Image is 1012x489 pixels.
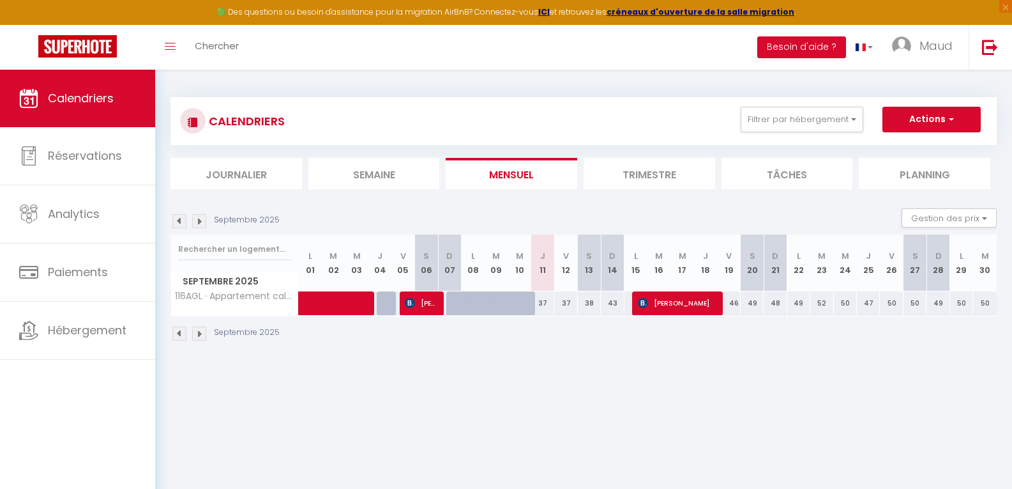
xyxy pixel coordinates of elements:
[647,235,670,291] th: 16
[353,250,361,262] abbr: M
[48,322,126,338] span: Hébergement
[563,250,569,262] abbr: V
[726,250,732,262] abbr: V
[173,291,301,301] span: 116AGL · Appartement calme avec vue à 20 minutes de la gare
[423,250,429,262] abbr: S
[882,107,981,132] button: Actions
[308,250,312,262] abbr: L
[601,291,624,315] div: 43
[810,291,833,315] div: 52
[834,235,857,291] th: 24
[377,250,382,262] abbr: J
[345,235,368,291] th: 03
[329,250,337,262] abbr: M
[912,250,918,262] abbr: S
[508,235,531,291] th: 10
[982,39,998,55] img: logout
[717,235,740,291] th: 19
[679,250,686,262] abbr: M
[638,291,714,315] span: [PERSON_NAME]
[950,291,973,315] div: 50
[926,291,949,315] div: 49
[48,264,108,280] span: Paiements
[889,250,895,262] abbr: V
[671,235,694,291] th: 17
[866,250,871,262] abbr: J
[170,158,302,189] li: Journalier
[531,235,554,291] th: 11
[721,158,853,189] li: Tâches
[810,235,833,291] th: 23
[960,250,963,262] abbr: L
[584,158,715,189] li: Trimestre
[741,291,764,315] div: 49
[764,291,787,315] div: 48
[48,206,100,222] span: Analytics
[540,250,545,262] abbr: J
[892,36,911,56] img: ...
[391,235,414,291] th: 05
[48,148,122,164] span: Réservations
[368,235,391,291] th: 04
[857,291,880,315] div: 47
[973,291,997,315] div: 50
[834,291,857,315] div: 50
[935,250,942,262] abbr: D
[903,291,926,315] div: 50
[322,235,345,291] th: 02
[750,250,755,262] abbr: S
[554,235,577,291] th: 12
[694,235,717,291] th: 18
[609,250,616,262] abbr: D
[859,158,990,189] li: Planning
[554,291,577,315] div: 37
[741,107,863,132] button: Filtrer par hébergement
[578,291,601,315] div: 38
[538,6,550,17] strong: ICI
[903,235,926,291] th: 27
[446,158,577,189] li: Mensuel
[787,291,810,315] div: 49
[214,214,280,226] p: Septembre 2025
[446,250,453,262] abbr: D
[741,235,764,291] th: 20
[438,235,461,291] th: 07
[857,235,880,291] th: 25
[624,235,647,291] th: 15
[601,235,624,291] th: 14
[400,250,406,262] abbr: V
[981,250,989,262] abbr: M
[703,250,708,262] abbr: J
[902,208,997,228] button: Gestion des prix
[531,291,554,315] div: 37
[471,250,475,262] abbr: L
[842,250,849,262] abbr: M
[299,235,322,291] th: 01
[973,235,997,291] th: 30
[818,250,826,262] abbr: M
[48,90,114,106] span: Calendriers
[882,25,969,70] a: ... Maud
[178,238,291,261] input: Rechercher un logement...
[634,250,638,262] abbr: L
[880,291,903,315] div: 50
[171,272,298,291] span: Septembre 2025
[578,235,601,291] th: 13
[950,235,973,291] th: 29
[405,291,435,315] span: [PERSON_NAME]
[492,250,500,262] abbr: M
[485,235,508,291] th: 09
[880,235,903,291] th: 26
[919,38,953,54] span: Maud
[195,39,239,52] span: Chercher
[516,250,524,262] abbr: M
[214,327,280,339] p: Septembre 2025
[462,235,485,291] th: 08
[772,250,778,262] abbr: D
[757,36,846,58] button: Besoin d'aide ?
[926,235,949,291] th: 28
[206,107,285,136] h3: CALENDRIERS
[797,250,801,262] abbr: L
[607,6,794,17] a: créneaux d'ouverture de la salle migration
[586,250,592,262] abbr: S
